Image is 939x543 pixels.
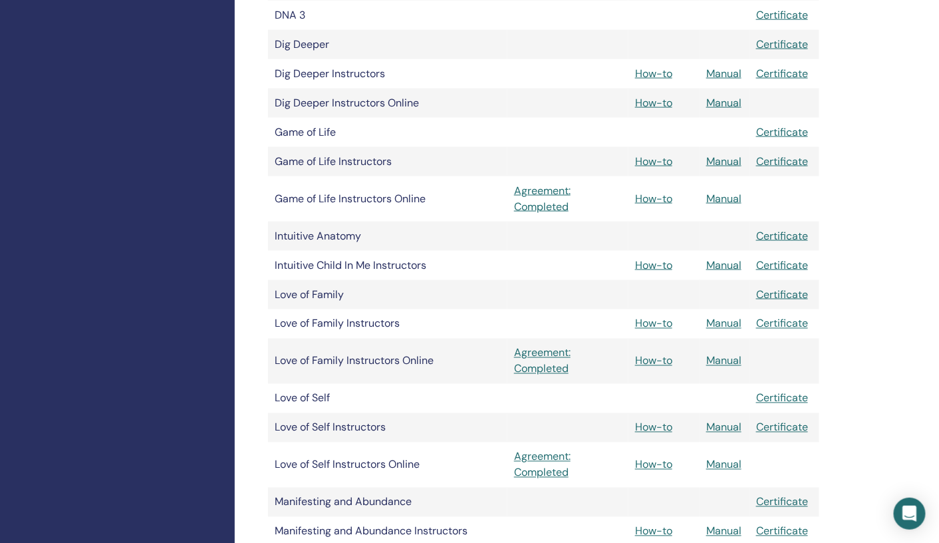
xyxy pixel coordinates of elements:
[635,317,672,331] a: How-to
[635,524,672,538] a: How-to
[756,125,808,139] a: Certificate
[635,421,672,435] a: How-to
[756,524,808,538] a: Certificate
[268,251,507,280] td: Intuitive Child In Me Instructors
[706,258,741,272] a: Manual
[268,280,507,309] td: Love of Family
[268,176,507,222] td: Game of Life Instructors Online
[706,96,741,110] a: Manual
[635,67,672,81] a: How-to
[756,8,808,22] a: Certificate
[894,498,926,530] div: Open Intercom Messenger
[756,495,808,509] a: Certificate
[268,222,507,251] td: Intuitive Anatomy
[268,413,507,443] td: Love of Self Instructors
[635,154,672,168] a: How-to
[514,449,622,481] a: Agreement: Completed
[756,391,808,405] a: Certificate
[268,89,507,118] td: Dig Deeper Instructors Online
[706,317,741,331] a: Manual
[706,421,741,435] a: Manual
[756,154,808,168] a: Certificate
[268,30,507,59] td: Dig Deeper
[756,287,808,301] a: Certificate
[706,192,741,206] a: Manual
[514,183,622,215] a: Agreement: Completed
[756,67,808,81] a: Certificate
[756,229,808,243] a: Certificate
[268,443,507,488] td: Love of Self Instructors Online
[268,309,507,339] td: Love of Family Instructors
[268,384,507,413] td: Love of Self
[756,258,808,272] a: Certificate
[756,37,808,51] a: Certificate
[706,458,741,472] a: Manual
[706,524,741,538] a: Manual
[635,96,672,110] a: How-to
[756,421,808,435] a: Certificate
[635,258,672,272] a: How-to
[514,345,622,377] a: Agreement: Completed
[268,147,507,176] td: Game of Life Instructors
[635,192,672,206] a: How-to
[268,59,507,89] td: Dig Deeper Instructors
[268,339,507,384] td: Love of Family Instructors Online
[706,354,741,368] a: Manual
[635,458,672,472] a: How-to
[635,354,672,368] a: How-to
[268,118,507,147] td: Game of Life
[268,1,507,30] td: DNA 3
[756,317,808,331] a: Certificate
[268,488,507,517] td: Manifesting and Abundance
[706,67,741,81] a: Manual
[706,154,741,168] a: Manual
